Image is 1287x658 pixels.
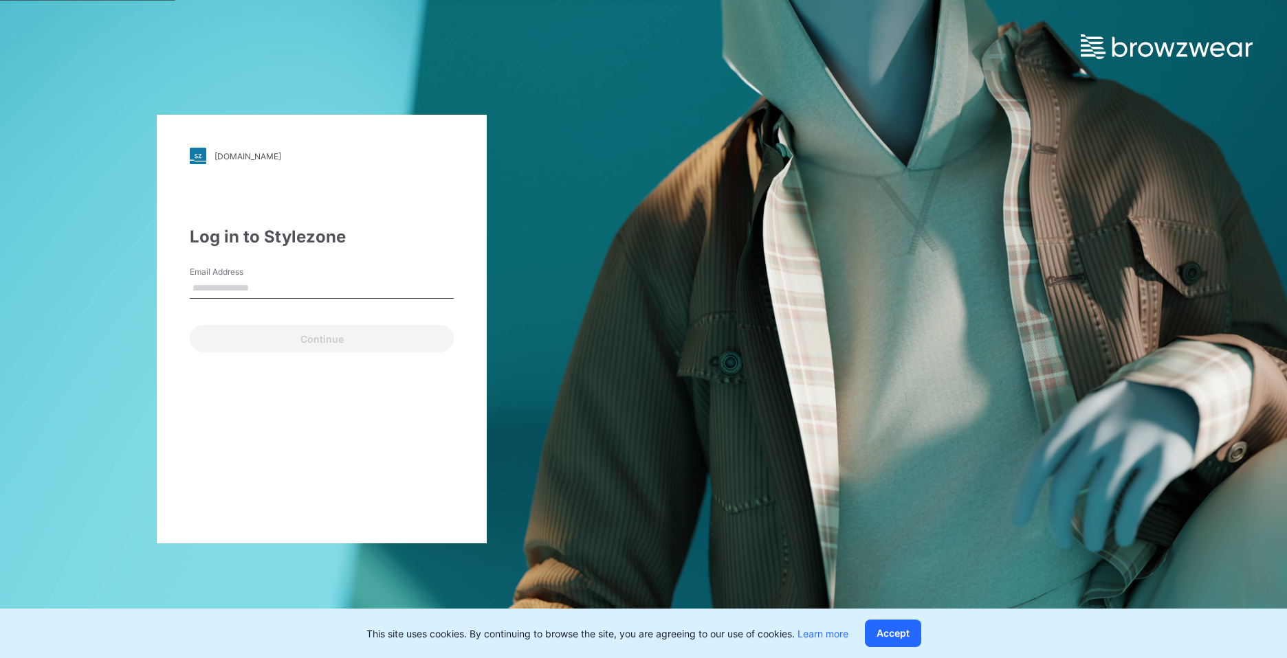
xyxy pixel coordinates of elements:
div: Log in to Stylezone [190,225,454,249]
a: Learn more [797,628,848,639]
p: This site uses cookies. By continuing to browse the site, you are agreeing to our use of cookies. [366,626,848,641]
img: stylezone-logo.562084cfcfab977791bfbf7441f1a819.svg [190,148,206,164]
label: Email Address [190,266,286,278]
button: Accept [865,620,921,647]
div: [DOMAIN_NAME] [214,151,281,161]
img: browzwear-logo.e42bd6dac1945053ebaf764b6aa21510.svg [1081,34,1253,59]
a: [DOMAIN_NAME] [190,148,454,164]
